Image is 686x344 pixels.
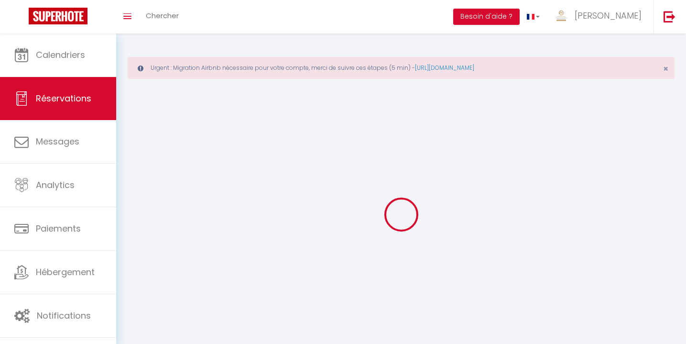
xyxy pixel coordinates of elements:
span: [PERSON_NAME] [575,10,642,22]
span: Messages [36,135,79,147]
img: Super Booking [29,8,87,24]
div: Urgent : Migration Airbnb nécessaire pour votre compte, merci de suivre ces étapes (5 min) - [128,57,675,79]
span: Hébergement [36,266,95,278]
span: Paiements [36,222,81,234]
span: Calendriers [36,49,85,61]
span: Chercher [146,11,179,21]
span: Analytics [36,179,75,191]
img: logout [664,11,675,22]
span: Notifications [37,310,91,322]
span: Réservations [36,92,91,104]
span: × [663,63,668,75]
button: Close [663,65,668,73]
button: Besoin d'aide ? [453,9,520,25]
img: ... [554,9,568,23]
a: [URL][DOMAIN_NAME] [415,64,474,72]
